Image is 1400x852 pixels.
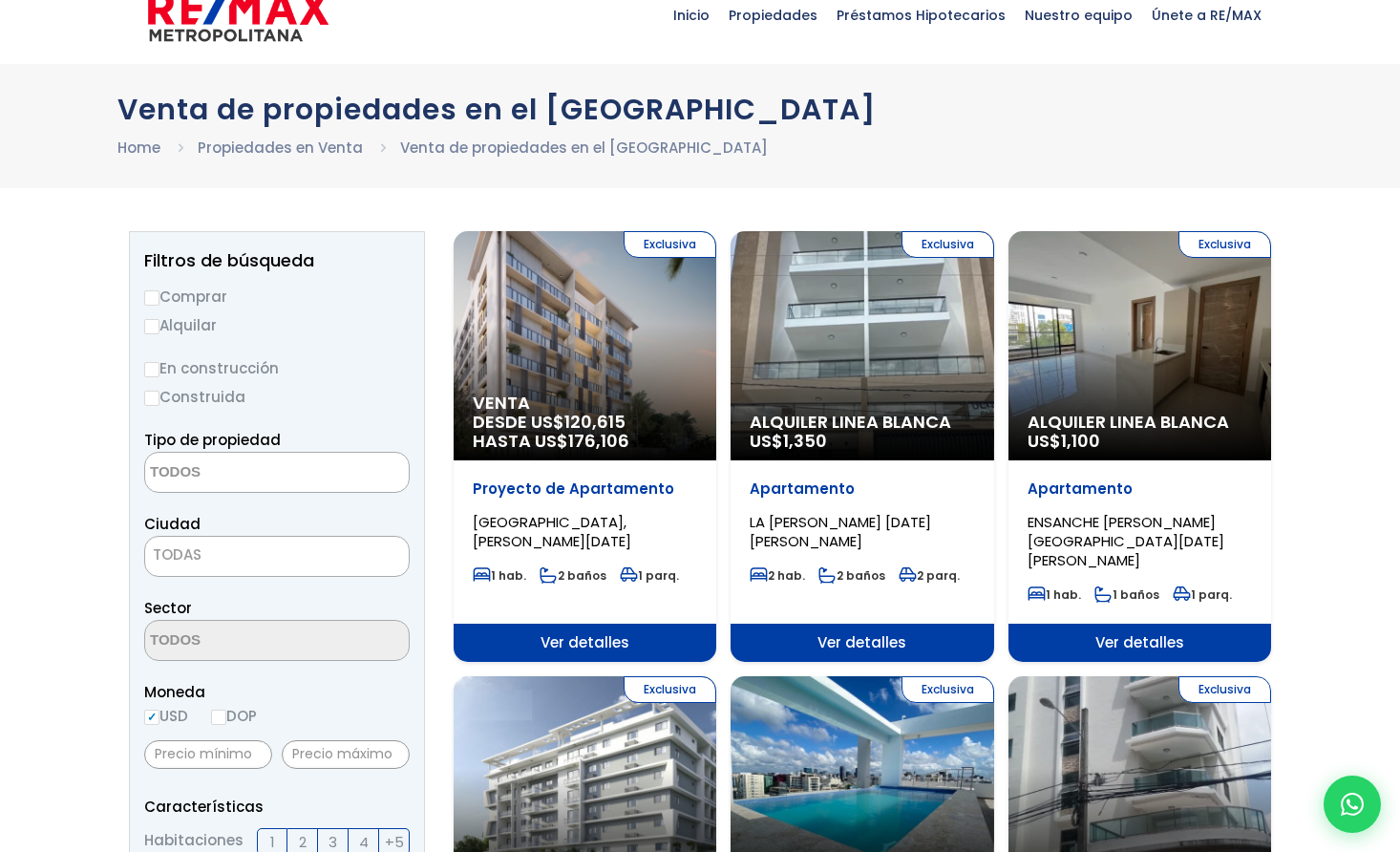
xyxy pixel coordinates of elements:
[568,429,629,453] span: 176,106
[750,429,827,453] span: US$
[144,313,410,337] label: Alquilar
[198,138,363,158] a: Propiedades en Venta
[624,231,716,258] span: Exclusiva
[211,710,226,725] input: DOP
[750,567,805,584] span: 2 hab.
[144,710,159,725] input: USD
[473,432,697,451] span: HASTA US$
[1028,586,1081,603] span: 1 hab.
[731,624,993,662] span: Ver detalles
[454,624,716,662] span: Ver detalles
[620,567,679,584] span: 1 parq.
[144,251,410,270] h2: Filtros de búsqueda
[145,621,330,662] textarea: Search
[902,231,994,258] span: Exclusiva
[818,567,885,584] span: 2 baños
[473,394,697,413] span: Venta
[144,680,410,704] span: Moneda
[473,479,697,499] p: Proyecto de Apartamento
[144,514,201,534] span: Ciudad
[282,740,410,769] input: Precio máximo
[144,285,410,309] label: Comprar
[145,453,330,494] textarea: Search
[211,704,257,728] label: DOP
[454,231,716,662] a: Exclusiva Venta DESDE US$120,615 HASTA US$176,106 Proyecto de Apartamento [GEOGRAPHIC_DATA], [PER...
[750,479,974,499] p: Apartamento
[1061,429,1100,453] span: 1,100
[144,430,281,450] span: Tipo de propiedad
[473,567,526,584] span: 1 hab.
[750,413,974,432] span: Alquiler Linea Blanca
[899,567,960,584] span: 2 parq.
[1028,512,1224,570] span: ENSANCHE [PERSON_NAME][GEOGRAPHIC_DATA][DATE][PERSON_NAME]
[144,598,192,618] span: Sector
[1178,676,1271,703] span: Exclusiva
[117,93,1283,126] h1: Venta de propiedades en el [GEOGRAPHIC_DATA]
[1094,586,1159,603] span: 1 baños
[1028,413,1252,432] span: Alquiler Linea Blanca
[1008,231,1271,662] a: Exclusiva Alquiler Linea Blanca US$1,100 Apartamento ENSANCHE [PERSON_NAME][GEOGRAPHIC_DATA][DATE...
[902,676,994,703] span: Exclusiva
[731,231,993,662] a: Exclusiva Alquiler Linea Blanca US$1,350 Apartamento LA [PERSON_NAME] [DATE][PERSON_NAME] 2 hab. ...
[144,319,159,334] input: Alquilar
[1028,429,1100,453] span: US$
[144,795,410,819] p: Características
[750,512,931,551] span: LA [PERSON_NAME] [DATE][PERSON_NAME]
[117,138,160,158] a: Home
[783,429,827,453] span: 1,350
[1173,586,1232,603] span: 1 parq.
[144,385,410,409] label: Construida
[144,356,410,380] label: En construcción
[624,676,716,703] span: Exclusiva
[145,542,409,568] span: TODAS
[144,391,159,406] input: Construida
[153,544,202,564] span: TODAS
[540,567,606,584] span: 2 baños
[144,740,272,769] input: Precio mínimo
[564,410,626,434] span: 120,615
[473,413,697,451] span: DESDE US$
[144,362,159,377] input: En construcción
[1178,231,1271,258] span: Exclusiva
[144,704,188,728] label: USD
[144,536,410,577] span: TODAS
[1008,624,1271,662] span: Ver detalles
[144,290,159,306] input: Comprar
[1028,479,1252,499] p: Apartamento
[473,512,631,551] span: [GEOGRAPHIC_DATA], [PERSON_NAME][DATE]
[400,136,768,160] li: Venta de propiedades en el [GEOGRAPHIC_DATA]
